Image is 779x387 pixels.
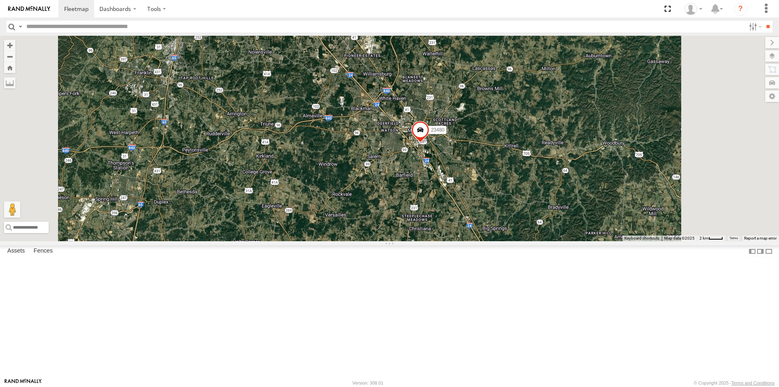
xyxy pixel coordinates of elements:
span: 23480 [431,127,444,133]
span: Map data ©2025 [664,236,695,240]
img: rand-logo.svg [8,6,50,12]
button: Zoom Home [4,62,15,73]
label: Search Query [17,21,24,32]
a: Terms and Conditions [732,381,775,385]
label: Hide Summary Table [765,245,773,257]
button: Zoom out [4,51,15,62]
a: Visit our Website [4,379,42,387]
label: Search Filter Options [746,21,763,32]
label: Map Settings [765,91,779,102]
button: Zoom in [4,40,15,51]
a: Report a map error [744,236,777,240]
label: Dock Summary Table to the Left [748,245,756,257]
label: Dock Summary Table to the Right [756,245,764,257]
label: Assets [3,246,29,257]
label: Fences [30,246,57,257]
a: Terms (opens in new tab) [730,236,738,240]
span: 2 km [699,236,708,240]
button: Map Scale: 2 km per 32 pixels [697,236,725,241]
button: Keyboard shortcuts [624,236,659,241]
div: Version: 308.01 [353,381,383,385]
label: Measure [4,77,15,89]
i: ? [734,2,747,15]
div: Sardor Khadjimedov [682,3,705,15]
button: Drag Pegman onto the map to open Street View [4,201,20,218]
div: © Copyright 2025 - [694,381,775,385]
